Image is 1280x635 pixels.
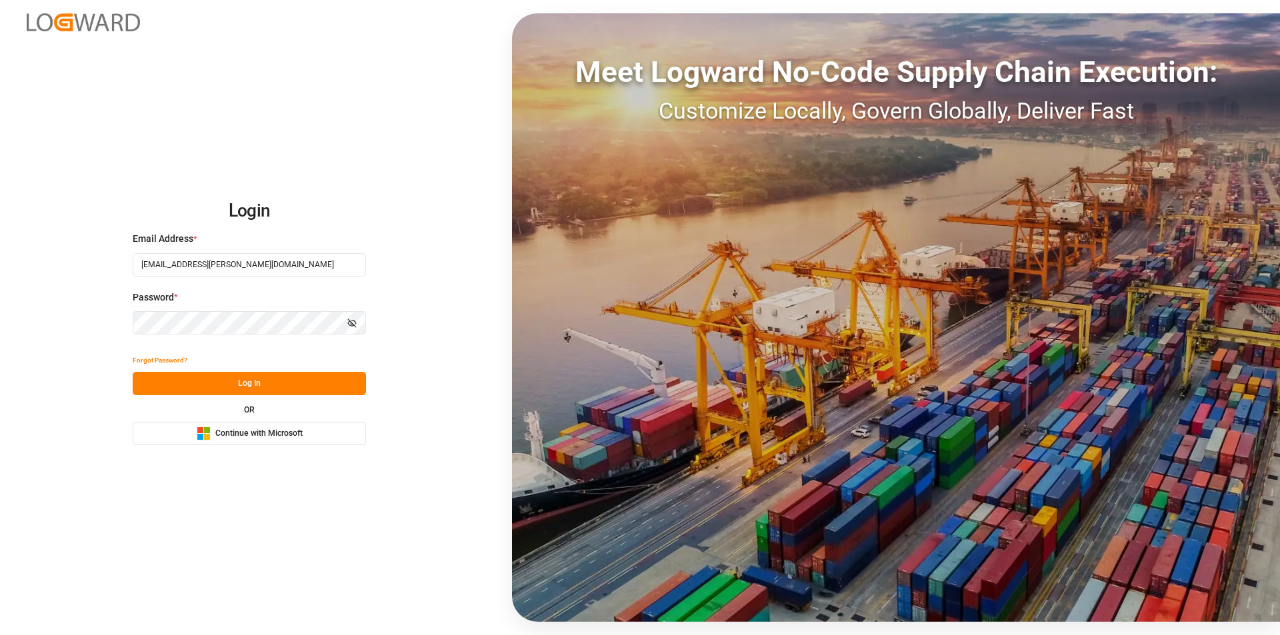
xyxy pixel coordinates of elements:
[133,291,174,305] span: Password
[244,406,255,414] small: OR
[215,428,303,440] span: Continue with Microsoft
[512,94,1280,128] div: Customize Locally, Govern Globally, Deliver Fast
[27,13,140,31] img: Logward_new_orange.png
[133,232,193,246] span: Email Address
[133,253,366,277] input: Enter your email
[512,50,1280,94] div: Meet Logward No-Code Supply Chain Execution:
[133,348,187,372] button: Forgot Password?
[133,422,366,445] button: Continue with Microsoft
[133,190,366,233] h2: Login
[133,372,366,395] button: Log In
